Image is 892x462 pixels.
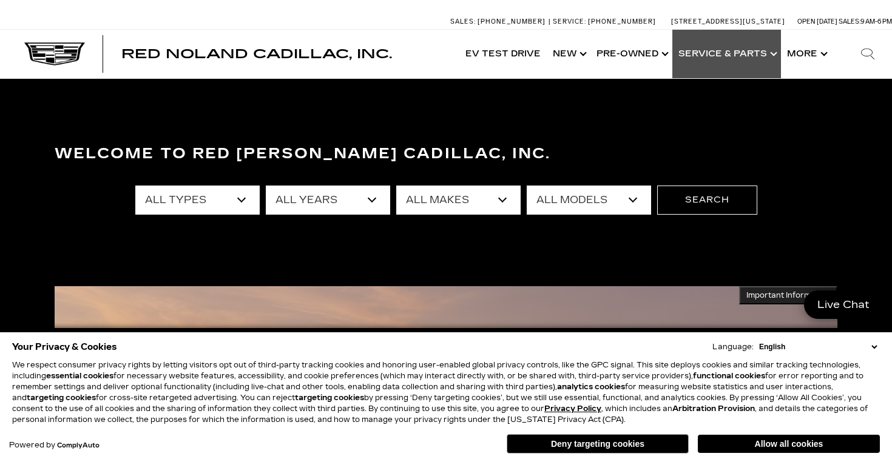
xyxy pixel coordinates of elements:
select: Language Select [756,341,880,352]
a: New [547,30,590,78]
button: Search [657,186,757,215]
span: [PHONE_NUMBER] [588,18,656,25]
select: Filter by make [396,186,521,215]
span: Sales: [450,18,476,25]
span: Important Information [746,290,830,300]
a: Pre-Owned [590,30,672,78]
a: EV Test Drive [459,30,547,78]
a: Live Chat [804,290,883,319]
span: Red Noland Cadillac, Inc. [121,47,392,61]
a: Sales: [PHONE_NUMBER] [450,18,549,25]
span: Your Privacy & Cookies [12,338,117,355]
select: Filter by year [266,186,390,215]
a: [STREET_ADDRESS][US_STATE] [671,18,785,25]
span: Service: [553,18,586,25]
a: Service: [PHONE_NUMBER] [549,18,659,25]
span: Sales: [839,18,860,25]
button: Allow all cookies [698,435,880,453]
strong: targeting cookies [295,393,364,402]
div: Language: [712,343,754,350]
select: Filter by type [135,186,260,215]
a: Red Noland Cadillac, Inc. [121,48,392,60]
button: Deny targeting cookies [507,434,689,454]
strong: essential cookies [46,372,113,380]
strong: analytics cookies [557,383,625,391]
a: Privacy Policy [544,404,601,413]
a: ComplyAuto [57,442,100,449]
span: 9 AM-6 PM [860,18,892,25]
span: Open [DATE] [797,18,837,25]
select: Filter by model [527,186,651,215]
a: Service & Parts [672,30,781,78]
div: Powered by [9,441,100,449]
h3: Welcome to Red [PERSON_NAME] Cadillac, Inc. [55,142,837,166]
strong: targeting cookies [27,393,96,402]
strong: functional cookies [693,372,765,380]
span: [PHONE_NUMBER] [478,18,546,25]
strong: Arbitration Provision [672,404,755,413]
span: Live Chat [811,298,876,312]
img: Cadillac Dark Logo with Cadillac White Text [24,42,85,65]
button: More [781,30,831,78]
button: Important Information [739,286,837,304]
p: We respect consumer privacy rights by letting visitors opt out of third-party tracking cookies an... [12,360,880,425]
